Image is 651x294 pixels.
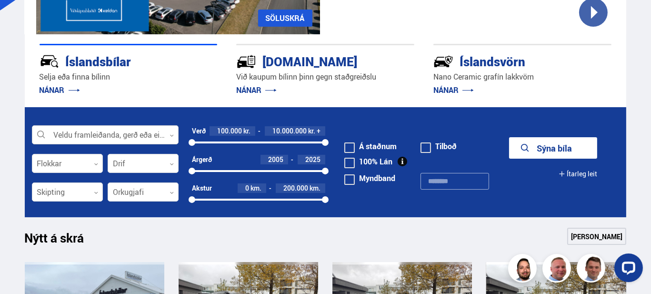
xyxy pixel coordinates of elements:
[25,231,101,251] h1: Nýtt á skrá
[40,52,184,69] div: Íslandsbílar
[510,255,538,284] img: nhp88E3Fdnt1Opn2.png
[236,71,414,82] p: Við kaupum bílinn þinn gegn staðgreiðslu
[217,126,242,135] span: 100.000
[433,51,453,71] img: -Svtn6bYgwAsiwNX.svg
[243,127,250,135] span: kr.
[544,255,572,284] img: siFngHWaQ9KaOqBr.png
[310,184,320,192] span: km.
[433,52,578,69] div: Íslandsvörn
[344,142,397,150] label: Á staðnum
[607,250,647,290] iframe: LiveChat chat widget
[317,127,320,135] span: +
[559,163,597,184] button: Ítarleg leit
[567,228,626,245] a: [PERSON_NAME]
[433,85,474,95] a: NÁNAR
[40,51,60,71] img: JRvxyua_JYH6wB4c.svg
[40,71,218,82] p: Selja eða finna bílinn
[272,126,307,135] span: 10.000.000
[308,127,315,135] span: kr.
[258,10,312,27] a: SÖLUSKRÁ
[344,158,392,165] label: 100% Lán
[344,174,395,182] label: Myndband
[250,184,261,192] span: km.
[305,155,320,164] span: 2025
[236,51,256,71] img: tr5P-W3DuiFaO7aO.svg
[192,127,206,135] div: Verð
[192,156,212,163] div: Árgerð
[192,184,212,192] div: Akstur
[283,183,308,193] span: 200.000
[268,155,283,164] span: 2005
[578,255,607,284] img: FbJEzSuNWCJXmdc-.webp
[40,85,80,95] a: NÁNAR
[509,137,597,159] button: Sýna bíla
[433,71,611,82] p: Nano Ceramic grafín lakkvörn
[421,142,457,150] label: Tilboð
[236,52,381,69] div: [DOMAIN_NAME]
[236,85,277,95] a: NÁNAR
[245,183,249,193] span: 0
